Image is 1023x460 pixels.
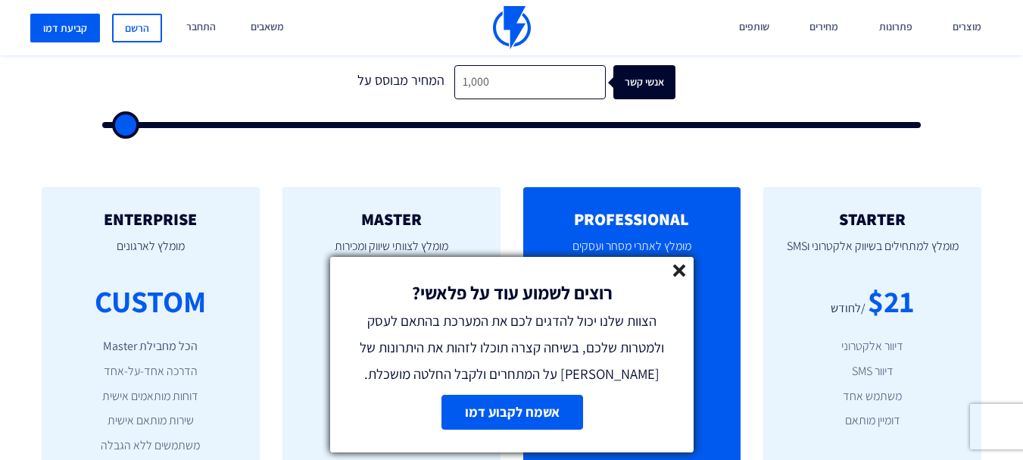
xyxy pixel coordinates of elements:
li: דומיין מותאם [786,412,959,430]
div: אנשי קשר [623,65,685,99]
li: דיוור אלקטרוני [786,338,959,355]
li: משתמשים ללא הגבלה [64,437,237,455]
div: $21 [868,280,914,323]
li: פופאפים ללא הגבלה [305,388,478,405]
li: הכל מחבילת Professional [305,338,478,355]
a: קביעת דמו [30,14,100,42]
p: מומלץ למתחילים בשיווק אלקטרוני וSMS [786,228,959,280]
li: שירות מותאם אישית [64,412,237,430]
div: המחיר מבוסס על [348,65,454,99]
li: הדרכה אחד-על-אחד [64,363,237,380]
h2: MASTER [305,210,478,228]
li: דיוור SMS [786,363,959,380]
li: משתמש אחד [786,388,959,405]
h2: STARTER [786,210,959,228]
li: אינטגרציה עם פייסבוק [305,437,478,455]
p: מומלץ לארגונים [64,228,237,280]
li: פרסונליזציה באתר [305,363,478,380]
p: מומלץ לאתרי מסחר ועסקים קטנים-בינוניים [546,228,719,301]
a: הרשם [112,14,162,42]
div: CUSTOM [95,280,206,323]
li: הכל מחבילת Master [64,338,237,355]
li: דוחות מותאמים אישית [64,388,237,405]
p: מומלץ לצוותי שיווק ומכירות [305,228,478,280]
div: /לחודש [831,300,865,318]
li: אנליטיקה מתקדמת [305,412,478,430]
h2: ENTERPRISE [64,210,237,228]
h2: PROFESSIONAL [546,210,719,228]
